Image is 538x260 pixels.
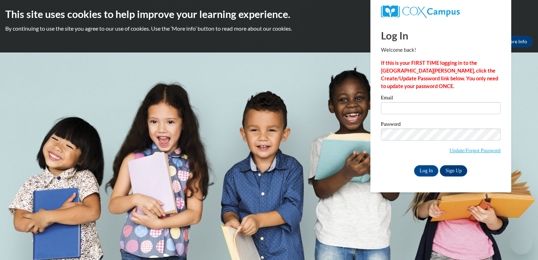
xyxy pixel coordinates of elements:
[500,36,533,47] a: More Info
[381,5,460,18] img: COX Campus
[381,122,501,129] label: Password
[5,7,533,21] h2: This site uses cookies to help improve your learning experience.
[450,148,501,153] a: Update/Forgot Password
[381,46,501,54] p: Welcome back!
[381,28,501,43] h1: Log In
[5,25,533,32] p: By continuing to use the site you agree to our use of cookies. Use the ‘More info’ button to read...
[381,95,501,102] label: Email
[440,165,467,177] a: Sign Up
[414,165,439,177] input: Log In
[381,5,501,18] a: COX Campus
[510,232,532,254] iframe: Button to launch messaging window
[381,60,498,89] strong: If this is your FIRST TIME logging in to the [GEOGRAPHIC_DATA][PERSON_NAME], click the Create/Upd...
